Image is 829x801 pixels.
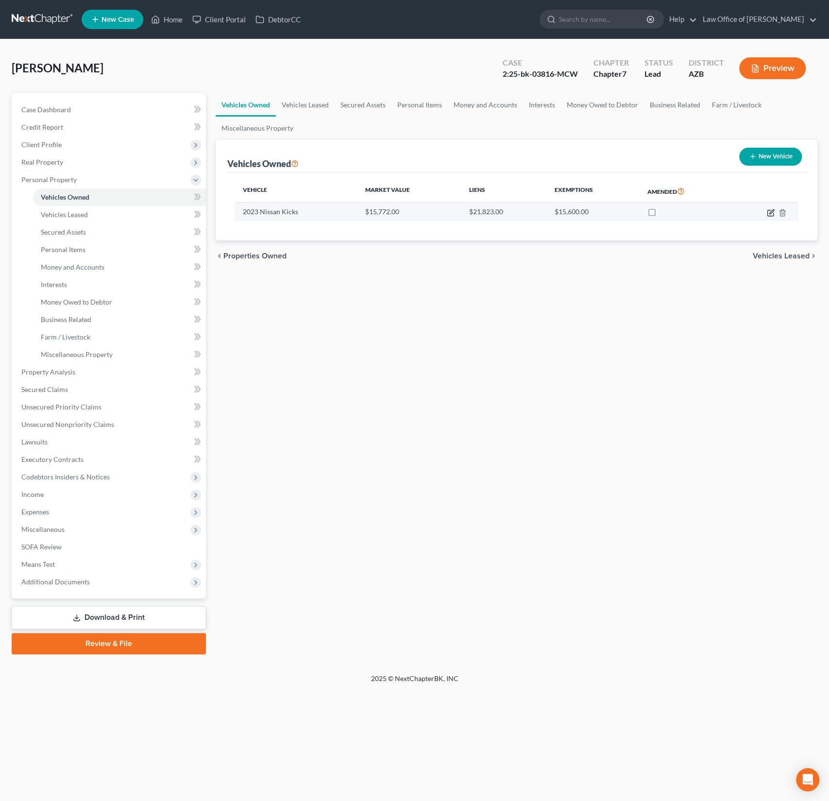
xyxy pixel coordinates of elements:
a: Review & File [12,633,206,654]
a: DebtorCC [251,11,305,28]
a: Vehicles Leased [276,93,335,117]
th: Exemptions [546,180,639,203]
div: Chapter [593,68,629,80]
span: Credit Report [21,123,63,131]
i: chevron_left [216,252,223,260]
span: Money Owed to Debtor [41,298,112,306]
span: New Case [102,16,134,23]
span: Client Profile [21,140,62,149]
span: Executory Contracts [21,455,84,463]
div: Status [644,57,673,68]
a: Farm / Livestock [33,328,206,346]
a: Business Related [644,93,706,117]
a: Miscellaneous Property [216,117,299,140]
a: Law Office of [PERSON_NAME] [698,11,817,28]
td: $15,600.00 [546,203,639,221]
th: Liens [461,180,547,203]
a: Download & Print [12,606,206,629]
span: Vehicles Leased [753,252,810,260]
a: Money and Accounts [33,258,206,276]
a: Interests [33,276,206,293]
div: Lead [644,68,673,80]
a: Money and Accounts [448,93,523,117]
div: Vehicles Owned [227,158,299,170]
a: Lawsuits [14,433,206,451]
a: Secured Assets [33,223,206,241]
span: Unsecured Priority Claims [21,403,102,411]
span: Miscellaneous Property [41,350,113,358]
td: $21,823.00 [461,203,547,221]
th: Market Value [357,180,461,203]
a: Vehicles Owned [33,188,206,206]
a: Client Portal [187,11,251,28]
span: Farm / Livestock [41,333,90,341]
span: Lawsuits [21,438,48,446]
a: Unsecured Priority Claims [14,398,206,416]
button: chevron_left Properties Owned [216,252,287,260]
span: Real Property [21,158,63,166]
a: Farm / Livestock [706,93,767,117]
th: Amended [640,180,731,203]
td: $15,772.00 [357,203,461,221]
span: SOFA Review [21,543,62,551]
td: 2023 Nissan Kicks [235,203,357,221]
div: District [689,57,724,68]
button: New Vehicle [739,148,802,166]
span: Money and Accounts [41,263,104,271]
span: Vehicles Leased [41,210,88,219]
a: Interests [523,93,561,117]
span: [PERSON_NAME] [12,61,103,75]
th: Vehicle [235,180,357,203]
span: Expenses [21,508,49,516]
span: Properties Owned [223,252,287,260]
a: Help [664,11,697,28]
div: Chapter [593,57,629,68]
a: Vehicles Leased [33,206,206,223]
span: Case Dashboard [21,105,71,114]
a: Money Owed to Debtor [561,93,644,117]
a: Personal Items [33,241,206,258]
span: 7 [622,69,626,78]
input: Search by name... [559,10,648,28]
a: SOFA Review [14,538,206,556]
div: Case [503,57,578,68]
span: Secured Assets [41,228,86,236]
div: Open Intercom Messenger [796,768,819,791]
a: Case Dashboard [14,101,206,119]
a: Money Owed to Debtor [33,293,206,311]
a: Business Related [33,311,206,328]
span: Interests [41,280,67,289]
a: Vehicles Owned [216,93,276,117]
div: 2:25-bk-03816-MCW [503,68,578,80]
span: Personal Items [41,245,85,254]
a: Miscellaneous Property [33,346,206,363]
a: Executory Contracts [14,451,206,468]
span: Property Analysis [21,368,75,376]
a: Secured Assets [335,93,391,117]
a: Credit Report [14,119,206,136]
i: chevron_right [810,252,817,260]
span: Codebtors Insiders & Notices [21,473,110,481]
div: AZB [689,68,724,80]
a: Unsecured Nonpriority Claims [14,416,206,433]
span: Miscellaneous [21,525,65,533]
span: Personal Property [21,175,77,184]
button: Preview [739,57,806,79]
button: Vehicles Leased chevron_right [753,252,817,260]
span: Vehicles Owned [41,193,89,201]
span: Additional Documents [21,578,90,586]
span: Means Test [21,560,55,568]
div: 2025 © NextChapterBK, INC [138,674,692,691]
span: Secured Claims [21,385,68,393]
span: Unsecured Nonpriority Claims [21,420,114,428]
a: Personal Items [391,93,448,117]
a: Property Analysis [14,363,206,381]
span: Business Related [41,315,91,324]
a: Secured Claims [14,381,206,398]
span: Income [21,490,44,498]
a: Home [146,11,187,28]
